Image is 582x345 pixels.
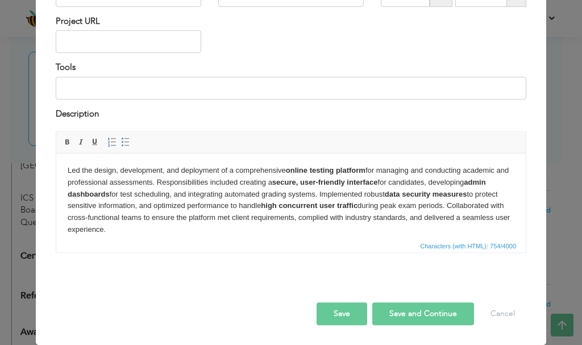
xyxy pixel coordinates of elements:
[56,15,100,27] label: Project URL
[119,136,132,148] a: Insert/Remove Bulleted List
[56,108,99,120] label: Description
[75,136,88,148] a: Italic
[56,62,76,74] label: Tools
[61,136,74,148] a: Bold
[372,302,474,325] button: Save and Continue
[106,136,118,148] a: Insert/Remove Numbered List
[56,153,526,239] iframe: Rich Text Editor, projectEditor
[418,241,519,251] div: Statistics
[479,302,526,325] button: Cancel
[317,302,367,325] button: Save
[89,136,101,148] a: Underline
[418,241,518,251] span: Characters (with HTML): 754/4000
